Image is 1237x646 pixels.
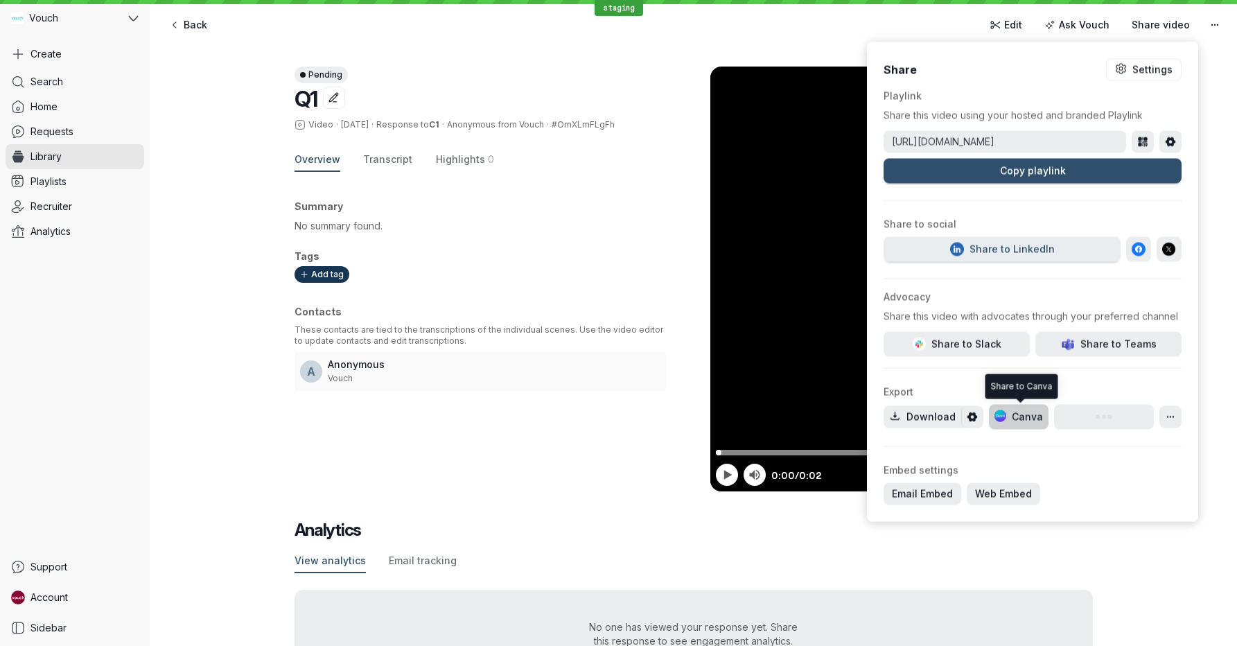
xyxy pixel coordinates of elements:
[884,62,917,78] h3: Share
[30,100,58,114] span: Home
[912,338,1001,351] span: Share to Slack
[994,410,1043,424] span: Canva
[328,373,353,383] span: Vouch
[884,464,1182,478] h4: Embed settings
[884,135,1126,149] a: [URL][DOMAIN_NAME]
[1159,131,1182,153] button: Playlink settings
[323,87,345,109] button: Edit title
[429,119,439,130] a: C1
[552,119,615,130] span: #OmXLmFLgFh
[1053,405,1154,430] button: Share to Adobe Express
[439,119,447,130] span: ·
[1123,14,1198,36] button: Share video
[884,290,1182,304] div: Advocacy
[544,119,552,130] span: ·
[6,119,144,144] a: Requests
[1106,59,1182,81] button: Playlink settings
[6,144,144,169] a: Library
[6,6,144,30] button: Vouch avatarVouch
[989,405,1049,430] button: Canva
[906,410,956,424] div: Download
[308,119,333,130] span: Video
[1132,63,1173,77] div: Settings
[991,380,1053,394] div: Share to Canva
[161,14,216,36] a: Back
[1132,18,1190,32] span: Share video
[1036,14,1118,36] button: Ask Vouch
[6,219,144,244] a: Analytics
[949,243,1054,256] div: Share to LinkedIn
[295,519,1093,541] h2: Analytics
[1132,131,1154,153] button: Share via QR code
[307,365,315,378] span: A
[184,18,207,32] span: Back
[1204,14,1226,36] button: More actions
[30,621,67,635] span: Sidebar
[884,159,1182,184] button: Copy playlink
[363,152,412,166] span: Transcript
[867,42,1198,522] div: Share video
[967,483,1040,505] button: Web Embed
[1060,338,1156,351] span: Share to Teams
[30,175,67,189] span: Playlists
[884,385,1182,399] h4: Export
[30,125,73,139] span: Requests
[295,200,343,212] span: Summary
[295,324,666,347] p: These contacts are tied to the transcriptions of the individual scenes. Use the video editor to u...
[295,306,342,317] span: Contacts
[6,6,125,30] div: Vouch
[341,119,369,130] span: [DATE]
[6,42,144,67] button: Create
[6,616,144,640] a: Sidebar
[333,119,341,130] span: ·
[884,310,1182,324] p: Share this video with advocates through your preferred channel
[884,332,1030,357] button: Create Slack post
[11,591,25,604] img: Stephane avatar
[6,555,144,579] a: Support
[999,164,1065,178] span: Copy playlink
[295,67,348,83] button: Pending
[328,358,660,372] h3: Anonymous
[884,109,1182,123] p: Share this video using your hosted and branded Playlink
[975,487,1032,501] span: Web Embed
[6,194,144,219] a: Recruiter
[892,487,953,501] span: Email Embed
[30,225,71,238] span: Analytics
[30,591,68,604] span: Account
[884,406,961,428] button: Download
[295,266,349,283] button: Add tag
[1035,332,1182,357] button: Create Teams post
[29,11,58,25] span: Vouch
[1059,18,1109,32] span: Ask Vouch
[30,200,72,213] span: Recruiter
[884,89,1182,103] h4: Playlink
[488,152,494,166] span: 0
[6,94,144,119] a: Home
[11,12,24,24] img: Vouch avatar
[376,119,439,130] span: Response to
[884,218,1182,232] h4: Share to social
[6,585,144,610] a: Stephane avatarAccount
[389,554,457,568] span: Email tracking
[30,150,62,164] span: Library
[884,237,1121,262] button: Create LinkedIn post
[1004,18,1022,32] span: Edit
[1159,406,1182,428] button: Share with other apps
[30,560,67,574] span: Support
[30,75,63,89] span: Search
[436,152,485,166] span: Highlights
[295,250,319,262] span: Tags
[369,119,376,130] span: ·
[884,483,961,505] button: Email Embed
[295,554,366,568] span: View analytics
[447,119,544,130] span: Anonymous from Vouch
[981,14,1030,36] a: Edit
[295,152,340,166] span: Overview
[1126,237,1151,262] button: Share on Facebook
[295,219,666,233] p: No summary found.
[30,47,62,61] span: Create
[961,406,983,428] button: Download settings
[1157,237,1182,262] button: Share on X
[6,169,144,194] a: Playlists
[295,85,317,112] span: Q1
